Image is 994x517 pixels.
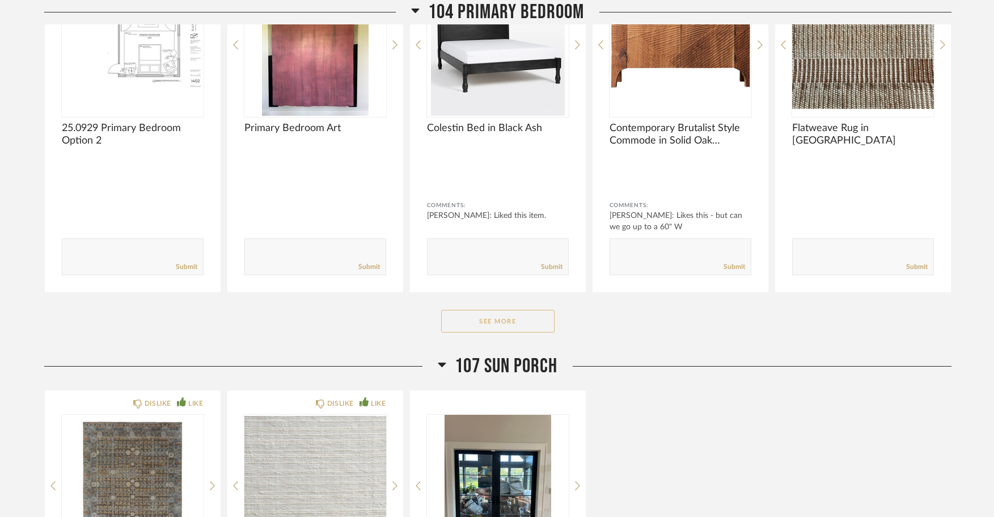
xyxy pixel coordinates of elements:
a: Submit [724,262,745,272]
a: Submit [176,262,197,272]
span: Primary Bedroom Art [244,122,386,134]
a: Submit [906,262,928,272]
a: Submit [358,262,380,272]
div: LIKE [188,398,203,409]
div: Comments: [427,200,569,211]
span: 107 Sun Porch [455,354,557,379]
span: Colestin Bed in Black Ash [427,122,569,134]
span: Contemporary Brutalist Style Commode in Solid Oak 'Custom Size' [610,122,751,147]
div: DISLIKE [145,398,171,409]
a: Submit [541,262,562,272]
div: LIKE [371,398,386,409]
span: 25.0929 Primary Bedroom Option 2 [62,122,204,147]
div: [PERSON_NAME]: Likes this - but can we go up to a 60" W [610,210,751,233]
div: [PERSON_NAME]: Liked this item. [427,210,569,221]
div: DISLIKE [327,398,354,409]
span: Flatweave Rug in [GEOGRAPHIC_DATA] [792,122,934,147]
div: Comments: [610,200,751,211]
button: See More [441,310,555,333]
